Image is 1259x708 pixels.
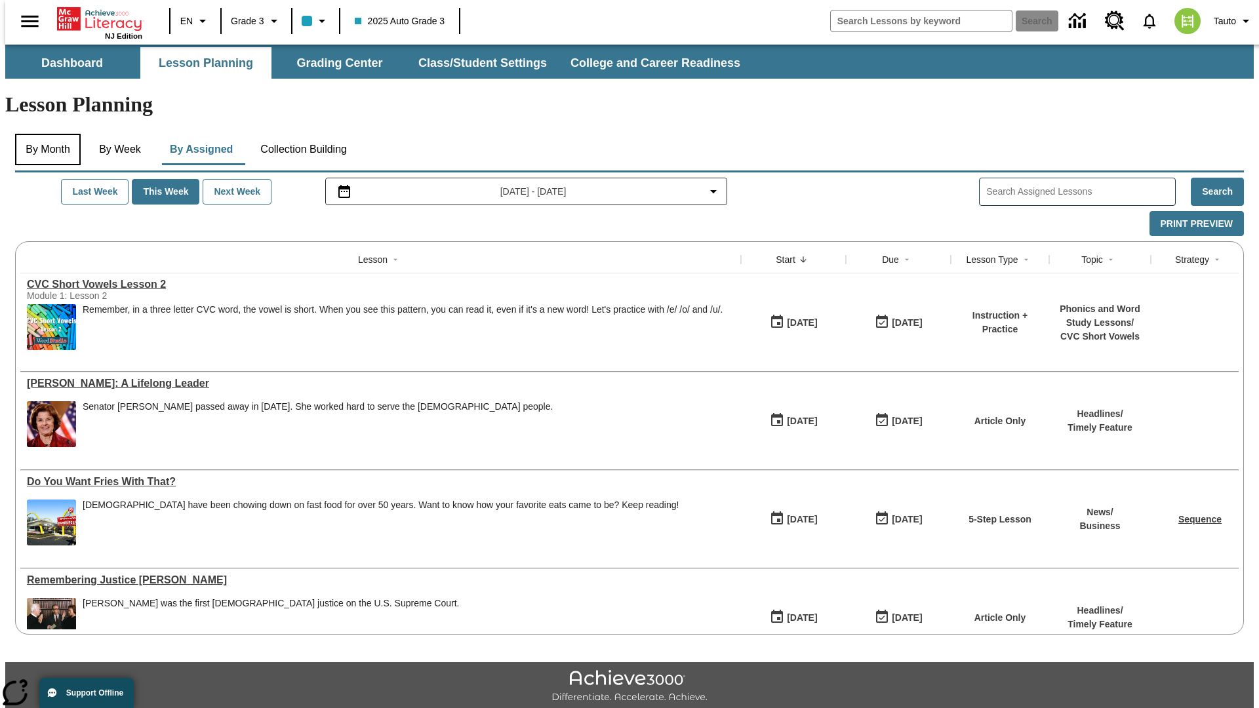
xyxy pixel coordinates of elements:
[226,9,287,33] button: Grade: Grade 3, Select a grade
[358,253,388,266] div: Lesson
[1056,330,1144,344] p: CVC Short Vowels
[180,14,193,28] span: EN
[966,253,1018,266] div: Lesson Type
[776,253,795,266] div: Start
[765,408,822,433] button: 09/02/25: First time the lesson was available
[1079,505,1120,519] p: News /
[870,408,927,433] button: 09/02/25: Last day the lesson can be accessed
[1214,14,1236,28] span: Tauto
[1068,618,1132,631] p: Timely Feature
[787,610,817,626] div: [DATE]
[892,511,922,528] div: [DATE]
[706,184,721,199] svg: Collapse Date Range Filter
[83,401,553,412] div: Senator [PERSON_NAME] passed away in [DATE]. She worked hard to serve the [DEMOGRAPHIC_DATA] people.
[1209,252,1225,267] button: Sort
[560,47,751,79] button: College and Career Readiness
[203,179,271,205] button: Next Week
[1068,604,1132,618] p: Headlines /
[331,184,722,199] button: Select the date range menu item
[83,304,723,350] div: Remember, in a three letter CVC word, the vowel is short. When you see this pattern, you can read...
[27,500,76,545] img: One of the first McDonald's stores, with the iconic red sign and golden arches.
[83,500,679,545] div: Americans have been chowing down on fast food for over 50 years. Want to know how your favorite e...
[765,605,822,630] button: 09/02/25: First time the lesson was available
[83,401,553,447] div: Senator Dianne Feinstein passed away in September 2023. She worked hard to serve the American peo...
[1175,253,1209,266] div: Strategy
[1061,3,1097,39] a: Data Center
[27,279,734,290] div: CVC Short Vowels Lesson 2
[882,253,899,266] div: Due
[974,611,1026,625] p: Article Only
[870,507,927,532] button: 09/02/25: Last day the lesson can be accessed
[870,605,927,630] button: 09/02/25: Last day the lesson can be accessed
[105,32,142,40] span: NJ Edition
[132,179,199,205] button: This Week
[500,185,567,199] span: [DATE] - [DATE]
[1068,407,1132,421] p: Headlines /
[408,47,557,79] button: Class/Student Settings
[5,45,1254,79] div: SubNavbar
[57,6,142,32] a: Home
[1018,252,1034,267] button: Sort
[27,574,734,586] div: Remembering Justice O'Connor
[231,14,264,28] span: Grade 3
[969,513,1031,526] p: 5-Step Lesson
[1081,253,1103,266] div: Topic
[899,252,915,267] button: Sort
[5,92,1254,117] h1: Lesson Planning
[1097,3,1132,39] a: Resource Center, Will open in new tab
[831,10,1012,31] input: search field
[1178,514,1222,524] a: Sequence
[27,378,734,389] a: Dianne Feinstein: A Lifelong Leader, Lessons
[27,401,76,447] img: Senator Dianne Feinstein of California smiles with the U.S. flag behind her.
[551,670,708,703] img: Achieve3000 Differentiate Accelerate Achieve
[274,47,405,79] button: Grading Center
[27,304,76,350] img: CVC Short Vowels Lesson 2.
[10,2,49,41] button: Open side menu
[27,476,734,488] a: Do You Want Fries With That?, Lessons
[27,598,76,644] img: Chief Justice Warren Burger, wearing a black robe, holds up his right hand and faces Sandra Day O...
[27,574,734,586] a: Remembering Justice O'Connor, Lessons
[787,511,817,528] div: [DATE]
[159,134,243,165] button: By Assigned
[61,179,129,205] button: Last Week
[1174,8,1201,34] img: avatar image
[83,304,723,315] p: Remember, in a three letter CVC word, the vowel is short. When you see this pattern, you can read...
[39,678,134,708] button: Support Offline
[974,414,1026,428] p: Article Only
[765,507,822,532] button: 09/02/25: First time the lesson was available
[1167,4,1209,38] button: Select a new avatar
[892,315,922,331] div: [DATE]
[87,134,153,165] button: By Week
[787,413,817,429] div: [DATE]
[1068,421,1132,435] p: Timely Feature
[1079,519,1120,533] p: Business
[27,378,734,389] div: Dianne Feinstein: A Lifelong Leader
[1149,211,1244,237] button: Print Preview
[15,134,81,165] button: By Month
[355,14,445,28] span: 2025 Auto Grade 3
[1209,9,1259,33] button: Profile/Settings
[83,598,459,644] div: Sandra Day O'Connor was the first female justice on the U.S. Supreme Court.
[7,47,138,79] button: Dashboard
[27,476,734,488] div: Do You Want Fries With That?
[66,688,123,698] span: Support Offline
[795,252,811,267] button: Sort
[986,182,1175,201] input: Search Assigned Lessons
[57,5,142,40] div: Home
[388,252,403,267] button: Sort
[174,9,216,33] button: Language: EN, Select a language
[787,315,817,331] div: [DATE]
[1191,178,1244,206] button: Search
[892,413,922,429] div: [DATE]
[1103,252,1119,267] button: Sort
[957,309,1043,336] p: Instruction + Practice
[765,310,822,335] button: 09/02/25: First time the lesson was available
[5,47,752,79] div: SubNavbar
[296,9,335,33] button: Class color is light blue. Change class color
[250,134,357,165] button: Collection Building
[27,279,734,290] a: CVC Short Vowels Lesson 2, Lessons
